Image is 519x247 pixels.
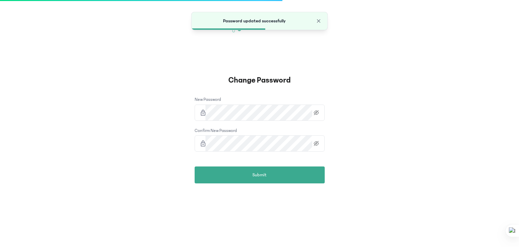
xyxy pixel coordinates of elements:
[195,128,237,134] label: Confirm new password
[315,18,322,24] button: Close
[195,166,325,183] button: Submit
[252,172,267,179] span: Submit
[7,75,512,86] p: Change Password
[195,96,221,103] label: New Password
[223,18,286,24] span: Password updated successfully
